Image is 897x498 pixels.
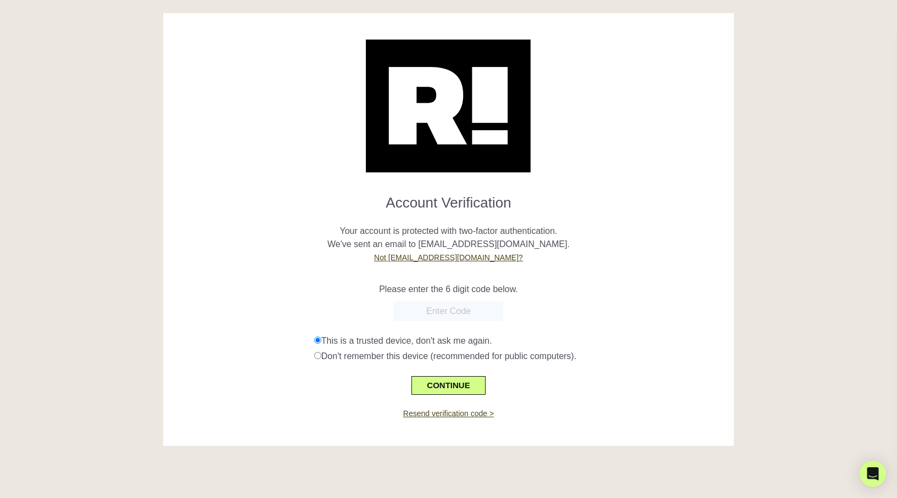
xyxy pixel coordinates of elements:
p: Your account is protected with two-factor authentication. We've sent an email to [EMAIL_ADDRESS][... [171,211,726,264]
h1: Account Verification [171,186,726,211]
div: Open Intercom Messenger [860,461,886,487]
input: Enter Code [393,301,503,321]
div: This is a trusted device, don't ask me again. [314,334,726,348]
button: CONTINUE [411,376,485,395]
img: Retention.com [366,40,531,172]
a: Resend verification code > [403,409,494,418]
div: Don't remember this device (recommended for public computers). [314,350,726,363]
p: Please enter the 6 digit code below. [171,283,726,296]
a: Not [EMAIL_ADDRESS][DOMAIN_NAME]? [374,253,523,262]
